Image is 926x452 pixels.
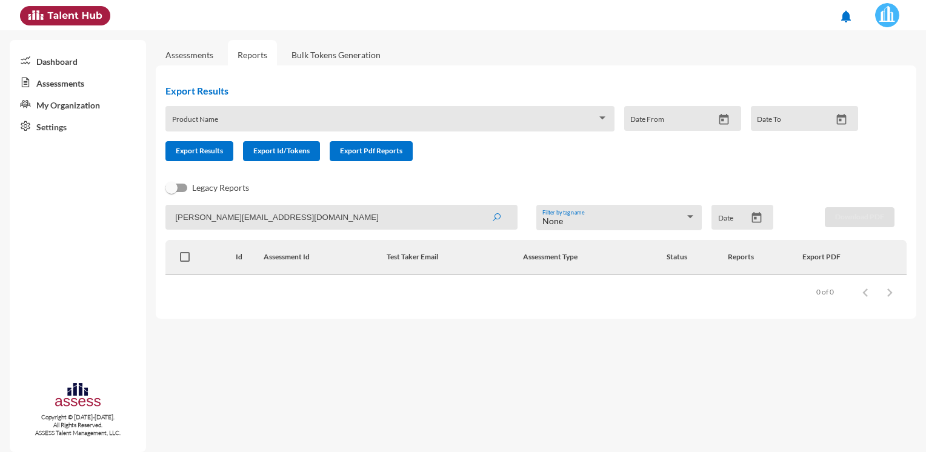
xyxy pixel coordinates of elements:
[10,413,146,437] p: Copyright © [DATE]-[DATE]. All Rights Reserved. ASSESS Talent Management, LLC.
[816,287,834,296] div: 0 of 0
[340,146,402,155] span: Export Pdf Reports
[746,211,767,224] button: Open calendar
[10,115,146,137] a: Settings
[835,212,884,221] span: Download PDF
[728,240,802,275] th: Reports
[165,141,233,161] button: Export Results
[165,50,213,60] a: Assessments
[165,85,868,96] h2: Export Results
[839,9,853,24] mat-icon: notifications
[667,240,728,275] th: Status
[236,240,264,275] th: Id
[825,207,894,227] button: Download PDF
[228,40,277,70] a: Reports
[542,216,563,226] span: None
[165,205,518,230] input: Search by name, token, assessment type, etc.
[282,40,390,70] a: Bulk Tokens Generation
[54,381,102,411] img: assesscompany-logo.png
[165,275,907,309] mat-paginator: Select page
[853,280,878,304] button: Previous page
[387,240,523,275] th: Test Taker Email
[802,240,907,275] th: Export PDF
[264,240,387,275] th: Assessment Id
[192,181,249,195] span: Legacy Reports
[10,93,146,115] a: My Organization
[176,146,223,155] span: Export Results
[10,71,146,93] a: Assessments
[523,240,667,275] th: Assessment Type
[243,141,320,161] button: Export Id/Tokens
[330,141,413,161] button: Export Pdf Reports
[831,113,852,126] button: Open calendar
[713,113,734,126] button: Open calendar
[253,146,310,155] span: Export Id/Tokens
[10,50,146,71] a: Dashboard
[878,280,902,304] button: Next page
